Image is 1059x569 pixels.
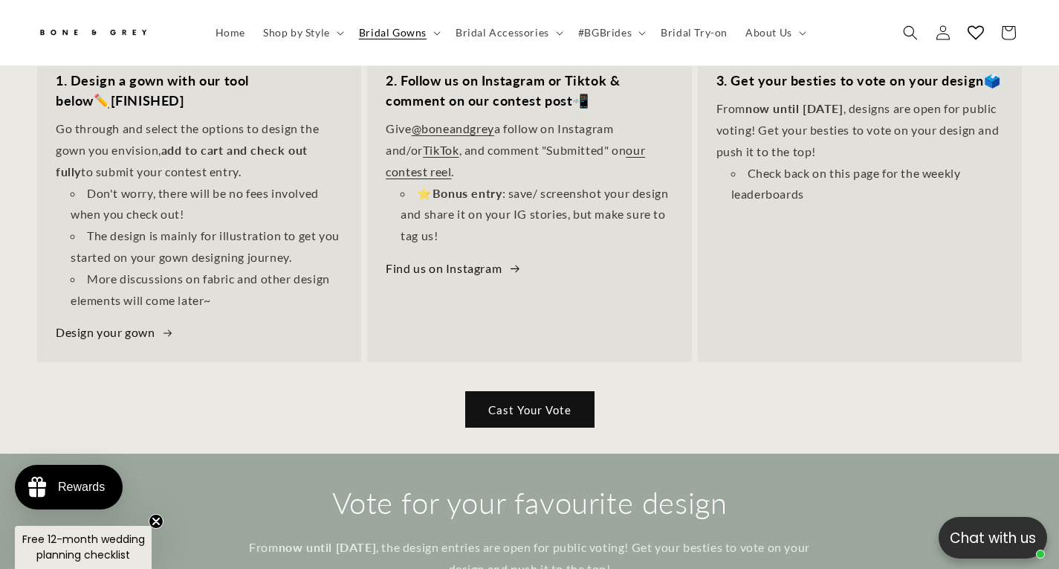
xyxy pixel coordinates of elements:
button: Open chatbox [939,517,1047,559]
a: @boneandgrey [412,121,494,135]
strong: [FINISHED] [111,92,185,109]
a: Cast Your Vote [466,392,594,427]
p: Go through and select the options to design the gown you envision, to submit your contest entry. [56,118,343,182]
summary: #BGBrides [569,17,652,48]
strong: add to cart and check out fully [56,143,308,179]
strong: 1. Design a gown with our tool below [56,72,249,109]
div: Free 12-month wedding planning checklistClose teaser [15,526,152,569]
summary: About Us [736,17,812,48]
strong: 2. Follow us on Instagram or Tiktok & comment on our contest post [386,72,620,109]
span: #BGBrides [578,26,632,39]
a: Design your gown [56,322,175,344]
span: About Us [745,26,792,39]
strong: now until [DATE] [745,101,843,115]
span: Shop by Style [263,26,330,39]
img: Bone and Grey Bridal [37,21,149,45]
h3: 🗳️ [716,71,1003,91]
h3: 📲 [386,71,673,111]
strong: Bonus entry [433,186,502,200]
span: Home [216,26,245,39]
span: Bridal Try-on [661,26,728,39]
li: Don't worry, there will be no fees involved when you check out! [71,183,343,226]
h3: ✏️ [56,71,343,111]
li: Check back on this page for the weekly leaderboards [731,163,1003,206]
a: Bone and Grey Bridal [32,15,192,51]
p: Chat with us [939,527,1047,549]
strong: now until [DATE] [279,540,377,554]
button: Close teaser [149,514,163,529]
span: Bridal Accessories [456,26,549,39]
a: our contest reel [386,143,645,179]
a: TikTok [423,143,459,157]
summary: Bridal Accessories [447,17,569,48]
summary: Shop by Style [254,17,350,48]
li: More discussions on fabric and other design elements will come later~ [71,269,343,312]
span: Free 12-month wedding planning checklist [22,532,145,562]
a: Bridal Try-on [652,17,736,48]
p: Give a follow on Instagram and/or , and comment "Submitted" on . [386,118,673,182]
span: Bridal Gowns [359,26,427,39]
strong: 3. Get your besties to vote on your design [716,72,984,89]
h2: Vote for your favourite design [240,483,820,522]
li: ⭐ : save/ screenshot your design and share it on your IG stories, but make sure to tag us! [401,183,673,247]
p: From , designs are open for public voting! Get your besties to vote on your design and push it to... [716,98,1003,162]
a: Home [207,17,254,48]
summary: Search [894,16,927,49]
div: Rewards [58,480,105,494]
summary: Bridal Gowns [350,17,447,48]
li: The design is mainly for illustration to get you started on your gown designing journey. [71,225,343,269]
a: Find us on Instagram [386,258,522,280]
